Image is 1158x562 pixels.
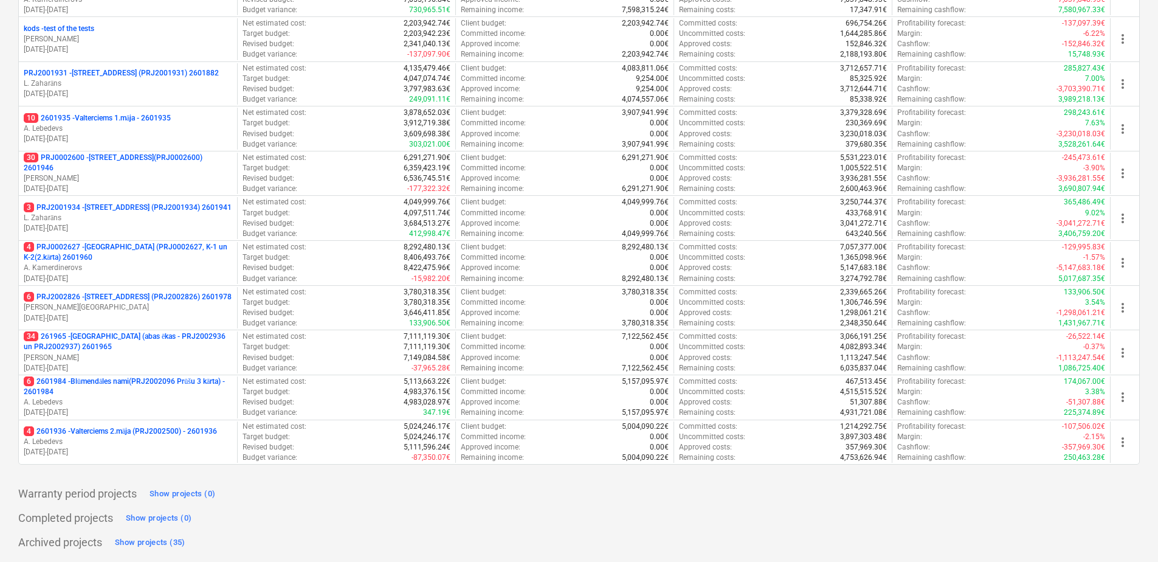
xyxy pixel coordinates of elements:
[243,139,297,150] p: Budget variance :
[897,308,930,318] p: Cashflow :
[24,223,232,234] p: [DATE] - [DATE]
[404,308,450,318] p: 3,646,411.85€
[404,18,450,29] p: 2,203,942.74€
[24,203,232,213] p: PRJ2001934 - [STREET_ADDRESS] (PRJ2001934) 2601941
[243,5,297,15] p: Budget variance :
[24,34,232,44] p: [PERSON_NAME]
[840,163,887,173] p: 1,005,522.51€
[1064,197,1105,207] p: 365,486.49€
[24,397,232,408] p: A. Lebedevs
[461,39,520,49] p: Approved income :
[679,184,736,194] p: Remaining costs :
[243,63,306,74] p: Net estimated cost :
[412,274,450,284] p: -15,982.20€
[461,218,520,229] p: Approved income :
[243,263,294,273] p: Revised budget :
[461,94,524,105] p: Remaining income :
[840,49,887,60] p: 2,188,193.80€
[24,447,232,457] p: [DATE] - [DATE]
[24,153,232,173] p: PRJ0002600 - [STREET_ADDRESS](PRJ0002600) 2601946
[24,44,232,55] p: [DATE] - [DATE]
[461,84,520,94] p: Approved income :
[24,331,38,341] span: 34
[243,108,306,118] p: Net estimated cost :
[243,74,290,84] p: Target budget :
[622,184,669,194] p: 6,291,271.90€
[897,229,966,239] p: Remaining cashflow :
[840,153,887,163] p: 5,531,223.01€
[840,297,887,308] p: 1,306,746.59€
[897,84,930,94] p: Cashflow :
[679,263,732,273] p: Approved costs :
[622,5,669,15] p: 7,598,315.24€
[650,118,669,128] p: 0.00€
[840,184,887,194] p: 2,600,463.96€
[243,18,306,29] p: Net estimated cost :
[243,184,297,194] p: Budget variance :
[409,5,450,15] p: 730,965.51€
[243,163,290,173] p: Target budget :
[24,134,232,144] p: [DATE] - [DATE]
[1058,318,1105,328] p: 1,431,967.71€
[112,533,188,552] button: Show projects (35)
[24,68,219,78] p: PRJ2001931 - [STREET_ADDRESS] (PRJ2001931) 2601882
[1056,173,1105,184] p: -3,936,281.55€
[897,74,922,84] p: Margin :
[461,274,524,284] p: Remaining income :
[1068,49,1105,60] p: 15,748.93€
[1062,18,1105,29] p: -137,097.39€
[24,213,232,223] p: L. Zaharāns
[1064,287,1105,297] p: 133,906.50€
[1058,274,1105,284] p: 5,017,687.35€
[24,89,232,99] p: [DATE] - [DATE]
[24,123,232,134] p: A. Lebedevs
[461,163,526,173] p: Committed income :
[409,229,450,239] p: 412,998.47€
[897,5,966,15] p: Remaining cashflow :
[1115,435,1130,449] span: more_vert
[897,274,966,284] p: Remaining cashflow :
[1064,63,1105,74] p: 285,827.43€
[622,153,669,163] p: 6,291,271.90€
[1085,208,1105,218] p: 9.02%
[622,139,669,150] p: 3,907,941.99€
[679,74,745,84] p: Uncommitted costs :
[897,39,930,49] p: Cashflow :
[243,242,306,252] p: Net estimated cost :
[404,252,450,263] p: 8,406,493.76€
[461,208,526,218] p: Committed income :
[1056,263,1105,273] p: -5,147,683.18€
[24,242,34,252] span: 4
[897,318,966,328] p: Remaining cashflow :
[679,318,736,328] p: Remaining costs :
[243,218,294,229] p: Revised budget :
[243,331,306,342] p: Net estimated cost :
[461,263,520,273] p: Approved income :
[243,84,294,94] p: Revised budget :
[461,108,506,118] p: Client budget :
[24,263,232,273] p: A. Kamerdinerovs
[679,242,737,252] p: Committed costs :
[1097,504,1158,562] iframe: Chat Widget
[1058,184,1105,194] p: 3,690,807.94€
[840,263,887,273] p: 5,147,683.18€
[461,29,526,39] p: Committed income :
[409,318,450,328] p: 133,906.50€
[24,292,34,302] span: 6
[650,297,669,308] p: 0.00€
[24,113,38,123] span: 10
[840,108,887,118] p: 3,379,328.69€
[679,63,737,74] p: Committed costs :
[840,197,887,207] p: 3,250,744.37€
[1115,390,1130,404] span: more_vert
[461,229,524,239] p: Remaining income :
[679,163,745,173] p: Uncommitted costs :
[404,39,450,49] p: 2,341,040.13€
[404,208,450,218] p: 4,097,511.74€
[1058,139,1105,150] p: 3,528,261.64€
[404,29,450,39] p: 2,203,942.23€
[622,242,669,252] p: 8,292,480.13€
[126,512,191,526] div: Show projects (0)
[679,49,736,60] p: Remaining costs :
[897,297,922,308] p: Margin :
